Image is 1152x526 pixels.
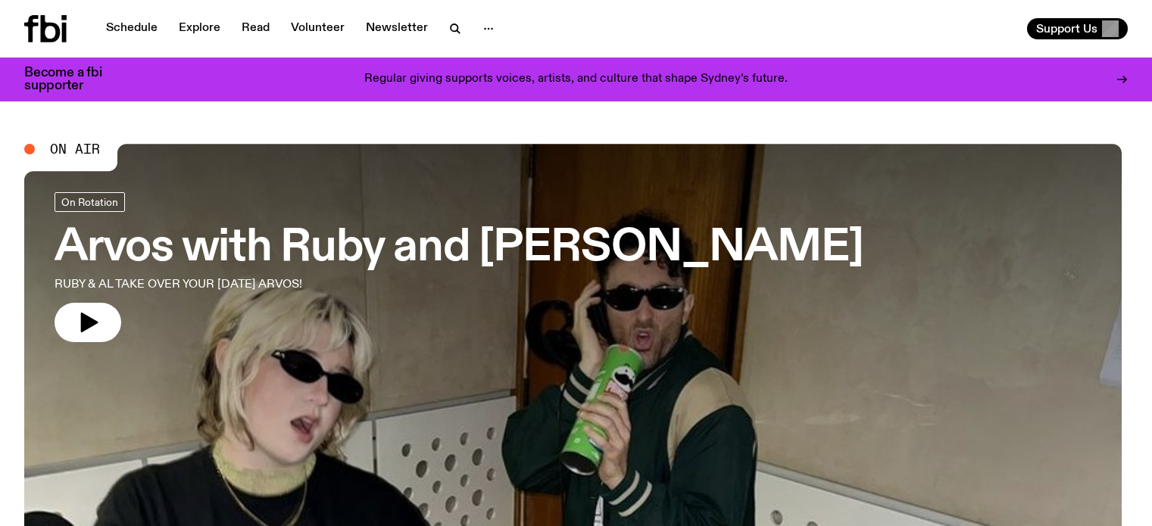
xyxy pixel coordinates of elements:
a: Read [233,18,279,39]
a: Schedule [97,18,167,39]
a: Arvos with Ruby and [PERSON_NAME]RUBY & AL TAKE OVER YOUR [DATE] ARVOS! [55,192,863,342]
a: Explore [170,18,229,39]
a: Newsletter [357,18,437,39]
span: Support Us [1036,22,1097,36]
h3: Become a fbi supporter [24,67,121,92]
a: Volunteer [282,18,354,39]
button: Support Us [1027,18,1128,39]
h3: Arvos with Ruby and [PERSON_NAME] [55,227,863,269]
p: RUBY & AL TAKE OVER YOUR [DATE] ARVOS! [55,275,442,294]
span: On Air [50,142,100,156]
p: Regular giving supports voices, artists, and culture that shape Sydney’s future. [364,73,788,86]
a: On Rotation [55,192,125,212]
span: On Rotation [61,196,118,207]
